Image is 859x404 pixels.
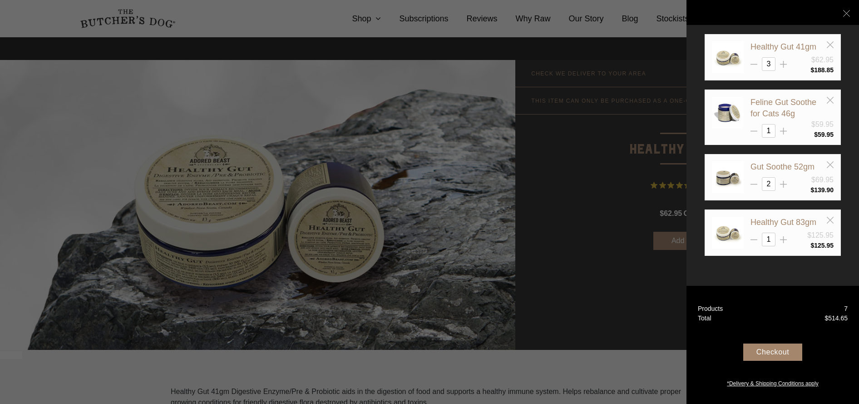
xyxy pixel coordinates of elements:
div: $125.95 [807,230,834,241]
div: 7 [844,304,848,314]
bdi: 139.90 [810,186,834,194]
span: $ [810,66,814,74]
a: Feline Gut Soothe for Cats 46g [750,98,816,118]
div: Products [698,304,723,314]
img: Healthy Gut 41gm [712,41,744,73]
div: Checkout [743,344,802,361]
bdi: 514.65 [824,314,848,322]
bdi: 125.95 [810,242,834,249]
span: $ [824,314,828,322]
span: $ [814,131,818,138]
a: Products 7 Total $514.65 Checkout [686,286,859,404]
bdi: 59.95 [814,131,834,138]
a: *Delivery & Shipping Conditions apply [686,377,859,388]
img: Healthy Gut 83gm [712,217,744,249]
span: $ [810,242,814,249]
bdi: 188.85 [810,66,834,74]
img: Feline Gut Soothe for Cats 46g [712,97,744,129]
div: $62.95 [811,55,834,65]
img: Gut Soothe 52gm [712,161,744,193]
a: Healthy Gut 41gm [750,42,816,51]
span: $ [810,186,814,194]
div: Total [698,314,711,323]
a: Gut Soothe 52gm [750,162,815,171]
div: $59.95 [811,119,834,130]
div: $69.95 [811,175,834,185]
a: Healthy Gut 83gm [750,218,816,227]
